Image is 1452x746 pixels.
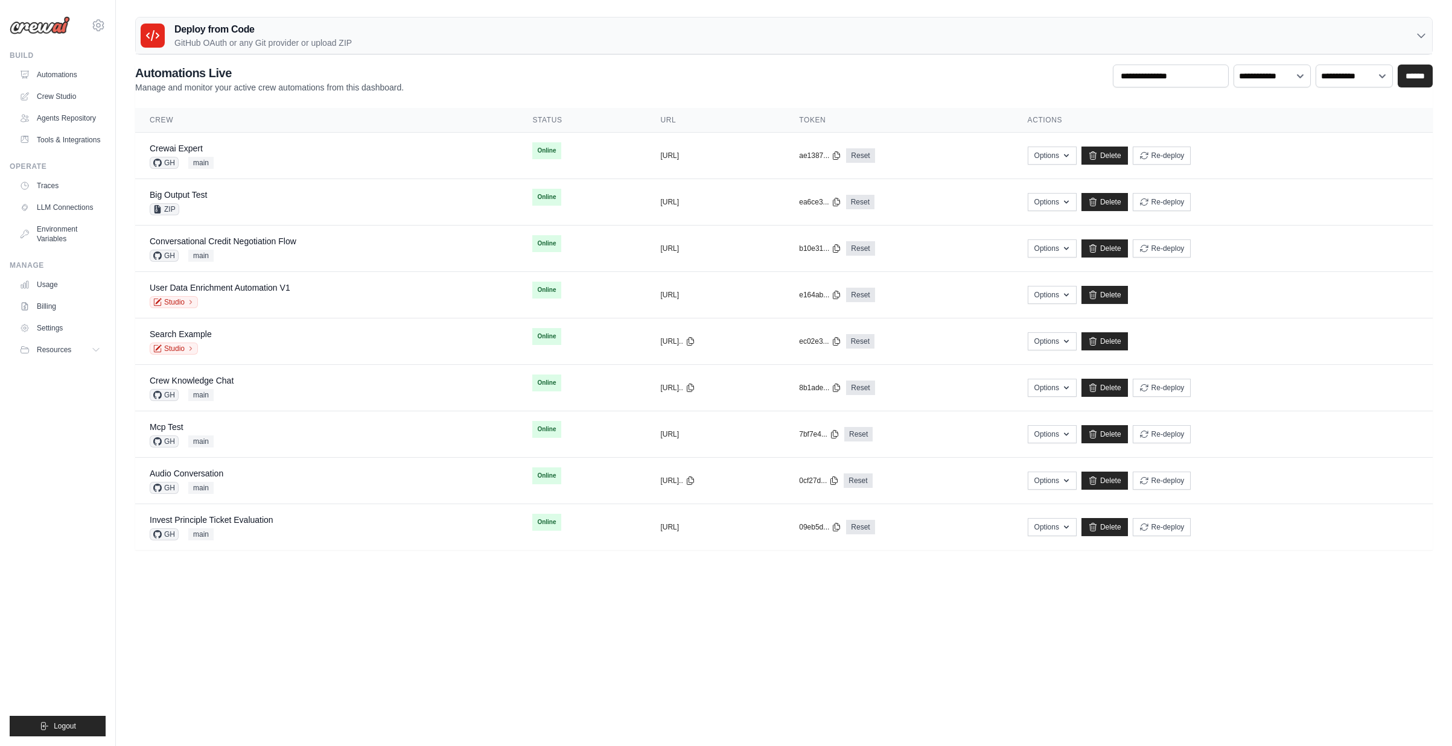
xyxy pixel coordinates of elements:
a: Tools & Integrations [14,130,106,150]
button: Re-deploy [1133,239,1191,258]
button: Re-deploy [1133,193,1191,211]
button: Re-deploy [1133,379,1191,397]
button: Options [1028,239,1077,258]
a: Crew Knowledge Chat [150,376,234,385]
button: 7bf7e4... [799,429,839,439]
button: 0cf27d... [799,476,839,485]
span: main [188,389,214,401]
a: Delete [1081,286,1128,304]
a: Reset [844,473,872,488]
button: Re-deploy [1133,425,1191,443]
button: Options [1028,425,1077,443]
button: b10e31... [799,244,841,253]
span: GH [150,389,179,401]
span: GH [150,157,179,169]
a: Reset [846,148,874,163]
button: Options [1028,472,1077,490]
a: Mcp Test [150,422,183,432]
a: Delete [1081,332,1128,350]
a: Conversational Credit Negotiation Flow [150,236,296,246]
span: main [188,435,214,447]
a: Delete [1081,518,1128,536]
button: Options [1028,193,1077,211]
a: Delete [1081,425,1128,443]
a: Reset [846,520,874,534]
span: GH [150,482,179,494]
a: Delete [1081,239,1128,258]
a: Invest Principle Ticket Evaluation [150,515,273,525]
a: Delete [1081,472,1128,490]
button: ec02e3... [799,337,841,346]
span: Online [532,514,561,531]
h2: Automations Live [135,65,404,81]
span: main [188,157,214,169]
a: Agents Repository [14,109,106,128]
button: Re-deploy [1133,518,1191,536]
span: Online [532,421,561,438]
a: Audio Conversation [150,469,223,478]
span: Online [532,189,561,206]
a: Reset [846,334,874,349]
a: Environment Variables [14,220,106,248]
a: Search Example [150,329,212,339]
button: Re-deploy [1133,147,1191,165]
span: Resources [37,345,71,355]
span: Online [532,282,561,299]
a: Billing [14,297,106,316]
button: ae1387... [799,151,841,160]
button: Re-deploy [1133,472,1191,490]
a: Reset [846,195,874,209]
th: URL [646,108,785,133]
span: Online [532,328,561,345]
span: ZIP [150,203,179,215]
button: Options [1028,332,1077,350]
th: Actions [1013,108,1433,133]
span: Online [532,235,561,252]
img: Logo [10,16,70,34]
span: GH [150,528,179,540]
button: 8b1ade... [799,383,841,393]
button: ea6ce3... [799,197,841,207]
a: Studio [150,343,198,355]
button: e164ab... [799,290,841,300]
span: GH [150,435,179,447]
th: Status [518,108,646,133]
a: LLM Connections [14,198,106,217]
a: User Data Enrichment Automation V1 [150,283,290,292]
button: Options [1028,147,1077,165]
a: Big Output Test [150,190,207,200]
span: main [188,250,214,262]
th: Crew [135,108,518,133]
span: GH [150,250,179,262]
div: Manage [10,261,106,270]
button: 09eb5d... [799,522,841,532]
button: Logout [10,716,106,736]
p: Manage and monitor your active crew automations from this dashboard. [135,81,404,93]
span: Logout [54,721,76,731]
a: Usage [14,275,106,294]
a: Studio [150,296,198,308]
a: Crewai Expert [150,144,203,153]
a: Reset [846,241,874,256]
h3: Deploy from Code [174,22,352,37]
p: GitHub OAuth or any Git provider or upload ZIP [174,37,352,49]
span: main [188,528,214,540]
a: Reset [846,381,874,395]
a: Reset [846,288,874,302]
a: Delete [1081,379,1128,397]
a: Reset [844,427,873,441]
a: Delete [1081,147,1128,165]
button: Options [1028,379,1077,397]
a: Delete [1081,193,1128,211]
button: Options [1028,286,1077,304]
a: Crew Studio [14,87,106,106]
div: Build [10,51,106,60]
span: Online [532,142,561,159]
a: Traces [14,176,106,195]
button: Resources [14,340,106,359]
span: Online [532,375,561,391]
span: main [188,482,214,494]
a: Settings [14,318,106,338]
div: Operate [10,162,106,171]
button: Options [1028,518,1077,536]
